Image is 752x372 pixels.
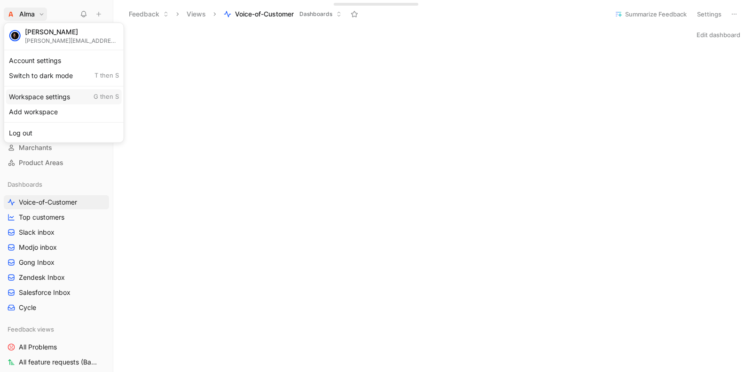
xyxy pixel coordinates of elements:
[6,125,122,140] div: Log out
[6,104,122,119] div: Add workspace
[10,31,20,40] img: avatar
[4,23,124,143] div: AlmaAlma
[94,92,119,101] span: G then S
[25,28,119,36] div: [PERSON_NAME]
[6,89,122,104] div: Workspace settings
[94,71,119,79] span: T then S
[25,37,119,44] div: [PERSON_NAME][EMAIL_ADDRESS][DOMAIN_NAME]
[6,68,122,83] div: Switch to dark mode
[6,53,122,68] div: Account settings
